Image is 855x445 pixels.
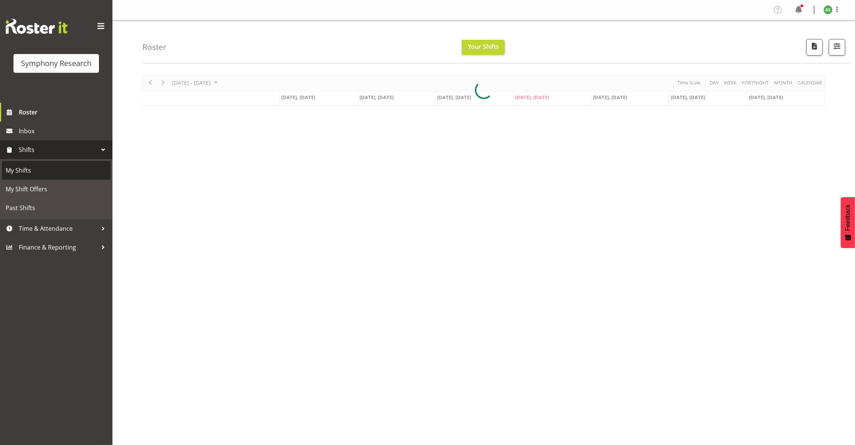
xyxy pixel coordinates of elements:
[462,40,505,55] button: Your Shifts
[829,39,845,56] button: Filter Shifts
[19,144,97,155] span: Shifts
[19,125,109,137] span: Inbox
[2,198,111,217] a: Past Shifts
[21,58,91,69] div: Symphony Research
[6,202,107,213] span: Past Shifts
[841,197,855,248] button: Feedback - Show survey
[6,183,107,195] span: My Shift Offers
[845,204,851,231] span: Feedback
[824,5,833,14] img: ange-steiger11422.jpg
[2,161,111,180] a: My Shifts
[6,19,67,34] img: Rosterit website logo
[19,107,109,118] span: Roster
[468,42,499,51] span: Your Shifts
[142,43,166,51] h4: Roster
[806,39,823,56] button: Download a PDF of the roster according to the set date range.
[2,180,111,198] a: My Shift Offers
[6,165,107,176] span: My Shifts
[19,242,97,253] span: Finance & Reporting
[19,223,97,234] span: Time & Attendance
